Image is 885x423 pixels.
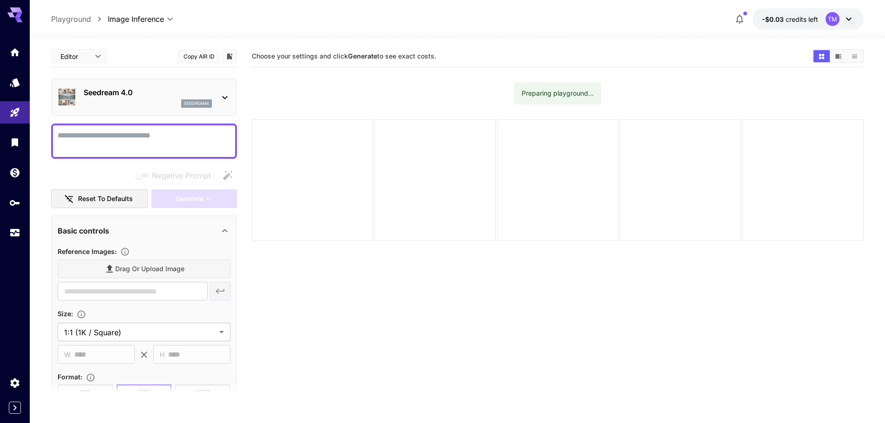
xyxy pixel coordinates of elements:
div: TM [826,12,839,26]
button: Choose the file format for the output image. [82,373,99,382]
div: Seedream 4.0seedream4 [58,83,230,111]
span: Image Inference [108,13,164,25]
span: -$0.03 [762,15,786,23]
p: Seedream 4.0 [84,87,212,98]
div: Home [9,46,20,58]
p: Basic controls [58,225,109,236]
div: -$0.0262 [762,14,818,24]
div: Library [9,137,20,148]
nav: breadcrumb [51,13,108,25]
button: Show media in grid view [813,50,830,62]
button: Show media in video view [830,50,846,62]
span: Size : [58,310,73,318]
span: W [64,349,71,360]
div: Playground [9,107,20,118]
button: -$0.0262TM [753,8,864,30]
div: Settings [9,377,20,389]
button: Upload a reference image to guide the result. This is needed for Image-to-Image or Inpainting. Su... [117,247,133,256]
button: Adjust the dimensions of the generated image by specifying its width and height in pixels, or sel... [73,310,90,319]
button: Show media in list view [846,50,863,62]
div: Basic controls [58,220,230,242]
b: Generate [348,52,377,60]
span: Reference Images : [58,247,117,255]
span: 1:1 (1K / Square) [64,327,216,338]
div: Models [9,77,20,88]
button: Reset to defaults [51,189,148,208]
span: Choose your settings and click to see exact costs. [252,52,436,60]
a: Playground [51,13,91,25]
span: Format : [58,373,82,381]
div: Usage [9,227,20,239]
div: Wallet [9,167,20,178]
div: API Keys [9,197,20,208]
span: H [160,349,164,360]
button: Copy AIR ID [178,50,220,63]
span: Editor [60,52,89,61]
button: Expand sidebar [9,402,21,414]
div: Show media in grid viewShow media in video viewShow media in list view [813,49,864,63]
span: Negative Prompt [152,170,211,181]
span: Negative prompts are not compatible with the selected model. [133,169,218,181]
p: seedream4 [184,100,209,107]
div: Preparing playground... [522,85,594,102]
button: Add to library [225,51,234,62]
span: credits left [786,15,818,23]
